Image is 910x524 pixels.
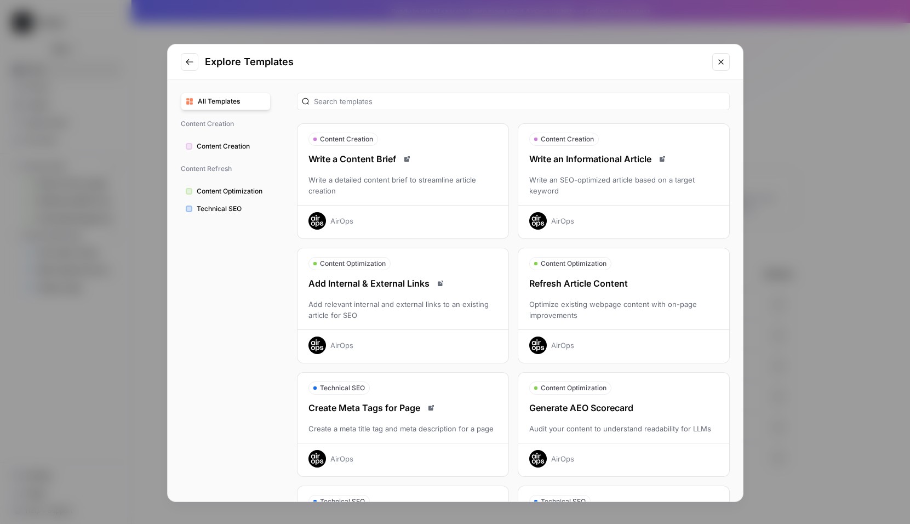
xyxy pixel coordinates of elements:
[181,53,198,71] button: Go to previous step
[330,215,353,226] div: AirOps
[425,401,438,414] a: Read docs
[320,134,373,144] span: Content Creation
[297,152,508,166] div: Write a Content Brief
[400,152,414,166] a: Read docs
[518,152,729,166] div: Write an Informational Article
[181,138,271,155] button: Content Creation
[434,277,447,290] a: Read docs
[297,277,508,290] div: Add Internal & External Links
[314,96,725,107] input: Search templates
[330,340,353,351] div: AirOps
[297,123,509,239] button: Content CreationWrite a Content BriefRead docsWrite a detailed content brief to streamline articl...
[551,215,574,226] div: AirOps
[518,174,729,196] div: Write an SEO-optimized article based on a target keyword
[197,204,266,214] span: Technical SEO
[518,299,729,321] div: Optimize existing webpage content with on-page improvements
[297,299,508,321] div: Add relevant internal and external links to an existing article for SEO
[297,423,508,434] div: Create a meta title tag and meta description for a page
[197,186,266,196] span: Content Optimization
[518,401,729,414] div: Generate AEO Scorecard
[712,53,730,71] button: Close modal
[297,248,509,363] button: Content OptimizationAdd Internal & External LinksRead docsAdd relevant internal and external link...
[181,200,271,218] button: Technical SEO
[181,160,271,178] span: Content Refresh
[518,372,730,477] button: Content OptimizationGenerate AEO ScorecardAudit your content to understand readability for LLMsAi...
[541,259,606,269] span: Content Optimization
[181,93,271,110] button: All Templates
[551,453,574,464] div: AirOps
[297,174,508,196] div: Write a detailed content brief to streamline article creation
[297,401,508,414] div: Create Meta Tags for Page
[541,134,594,144] span: Content Creation
[518,423,729,434] div: Audit your content to understand readability for LLMs
[541,383,606,393] span: Content Optimization
[205,54,706,70] h2: Explore Templates
[551,340,574,351] div: AirOps
[330,453,353,464] div: AirOps
[297,372,509,477] button: Technical SEOCreate Meta Tags for PageRead docsCreate a meta title tag and meta description for a...
[197,141,266,151] span: Content Creation
[518,248,730,363] button: Content OptimizationRefresh Article ContentOptimize existing webpage content with on-page improve...
[656,152,669,166] a: Read docs
[198,96,266,106] span: All Templates
[541,497,586,506] span: Technical SEO
[181,183,271,200] button: Content Optimization
[320,259,386,269] span: Content Optimization
[518,123,730,239] button: Content CreationWrite an Informational ArticleRead docsWrite an SEO-optimized article based on a ...
[518,277,729,290] div: Refresh Article Content
[181,115,271,133] span: Content Creation
[320,497,365,506] span: Technical SEO
[320,383,365,393] span: Technical SEO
